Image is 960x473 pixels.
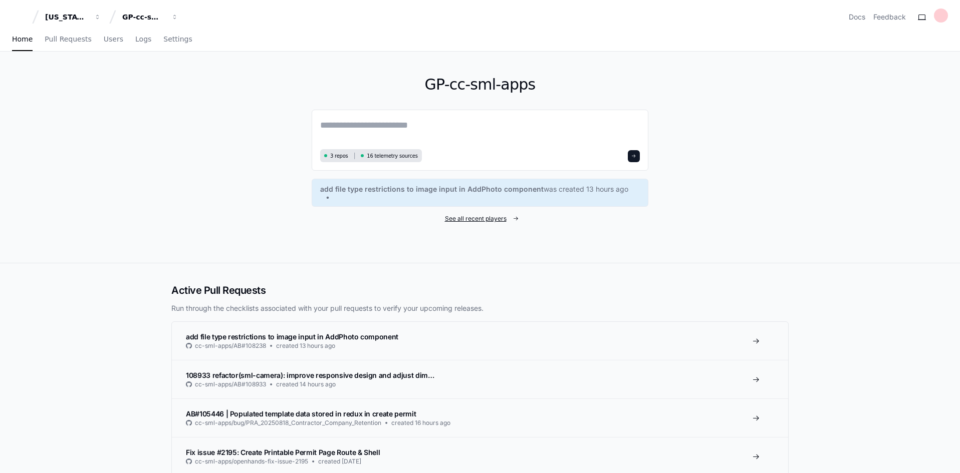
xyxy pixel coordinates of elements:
a: Logs [135,28,151,51]
div: [US_STATE] Pacific [45,12,88,22]
a: Home [12,28,33,51]
span: created [DATE] [318,457,361,465]
a: See all recent players [312,215,648,223]
p: Run through the checklists associated with your pull requests to verify your upcoming releases. [171,303,789,313]
button: [US_STATE] Pacific [41,8,105,26]
span: 108933 refactor(sml-camera): improve responsive design and adjust dim… [186,371,434,379]
span: Logs [135,36,151,42]
span: add file type restrictions to image input in AddPhoto component [320,184,544,194]
span: cc-sml-apps/openhands-fix-issue-2195 [195,457,308,465]
a: Docs [849,12,865,22]
span: created 16 hours ago [391,419,450,427]
span: Fix issue #2195: Create Printable Permit Page Route & Shell [186,448,380,456]
a: 108933 refactor(sml-camera): improve responsive design and adjust dim…cc-sml-apps/AB#108933create... [172,360,788,398]
a: add file type restrictions to image input in AddPhoto componentcc-sml-apps/AB#108238created 13 ho... [172,322,788,360]
span: Home [12,36,33,42]
span: cc-sml-apps/bug/PRA_20250818_Contractor_Company_Retention [195,419,381,427]
span: AB#105446 | Populated template data stored in redux in create permit [186,409,416,418]
span: Pull Requests [45,36,91,42]
a: Users [104,28,123,51]
button: Feedback [873,12,906,22]
span: created 14 hours ago [276,380,336,388]
span: cc-sml-apps/AB#108238 [195,342,266,350]
span: Users [104,36,123,42]
span: was created 13 hours ago [544,184,628,194]
a: AB#105446 | Populated template data stored in redux in create permitcc-sml-apps/bug/PRA_20250818_... [172,398,788,437]
h2: Active Pull Requests [171,283,789,297]
a: Settings [163,28,192,51]
span: created 13 hours ago [276,342,335,350]
span: See all recent players [445,215,507,223]
span: add file type restrictions to image input in AddPhoto component [186,332,398,341]
span: cc-sml-apps/AB#108933 [195,380,266,388]
a: add file type restrictions to image input in AddPhoto componentwas created 13 hours ago [320,184,640,201]
span: Settings [163,36,192,42]
span: 3 repos [330,152,348,160]
h1: GP-cc-sml-apps [312,76,648,94]
span: 16 telemetry sources [367,152,417,160]
a: Pull Requests [45,28,91,51]
div: GP-cc-sml-apps [122,12,165,22]
button: GP-cc-sml-apps [118,8,182,26]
